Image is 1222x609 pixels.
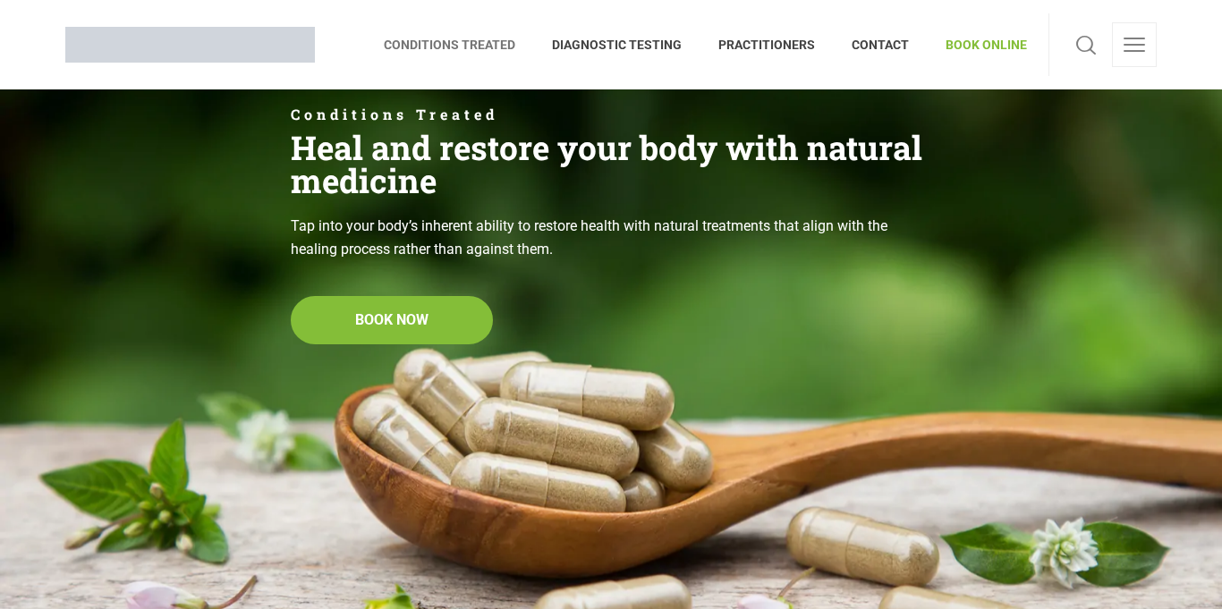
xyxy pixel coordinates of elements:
h2: Heal and restore your body with natural medicine [291,131,931,197]
a: Search [1071,22,1101,67]
span: BOOK ONLINE [928,30,1027,59]
span: BOOK NOW [355,309,429,332]
span: Conditions Treated [291,107,931,122]
span: DIAGNOSTIC TESTING [534,30,700,59]
a: CONDITIONS TREATED [384,13,534,76]
span: CONTACT [834,30,928,59]
img: Brisbane Naturopath [65,27,315,63]
a: BOOK NOW [291,296,493,344]
a: Brisbane Naturopath [65,13,315,76]
a: BOOK ONLINE [928,13,1027,76]
span: PRACTITIONERS [700,30,834,59]
div: Tap into your body’s inherent ability to restore health with natural treatments that align with t... [291,215,931,260]
a: CONTACT [834,13,928,76]
a: PRACTITIONERS [700,13,834,76]
a: DIAGNOSTIC TESTING [534,13,700,76]
span: CONDITIONS TREATED [384,30,534,59]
